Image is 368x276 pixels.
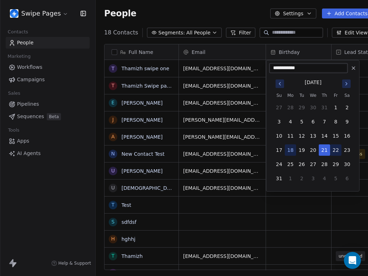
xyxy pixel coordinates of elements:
th: Sunday [273,92,285,99]
button: 17 [273,144,285,156]
button: 25 [285,159,296,170]
button: 6 [307,116,319,127]
button: 12 [296,130,307,142]
button: 28 [319,159,330,170]
button: 2 [296,173,307,184]
button: 22 [330,144,341,156]
button: 30 [341,159,353,170]
button: 14 [319,130,330,142]
button: 23 [341,144,353,156]
th: Monday [285,92,296,99]
button: 3 [273,116,285,127]
button: 10 [273,130,285,142]
button: 20 [307,144,319,156]
button: 6 [341,173,353,184]
button: 27 [307,159,319,170]
button: 9 [341,116,353,127]
div: [DATE] [305,79,321,86]
button: 16 [341,130,353,142]
button: 24 [273,159,285,170]
button: 19 [296,144,307,156]
button: 31 [273,173,285,184]
th: Wednesday [307,92,319,99]
button: 15 [330,130,341,142]
button: 2 [341,102,353,113]
button: Go to next month [341,79,351,89]
button: 28 [285,102,296,113]
button: 11 [285,130,296,142]
button: 21 [319,144,330,156]
th: Tuesday [296,92,307,99]
button: 29 [296,102,307,113]
button: 3 [307,173,319,184]
button: 4 [285,116,296,127]
th: Saturday [341,92,353,99]
th: Friday [330,92,341,99]
button: 31 [319,102,330,113]
button: 29 [330,159,341,170]
button: 1 [285,173,296,184]
button: 27 [273,102,285,113]
button: 30 [307,102,319,113]
button: 5 [330,173,341,184]
button: Go to previous month [275,79,285,89]
button: 18 [285,144,296,156]
th: Thursday [319,92,330,99]
button: 13 [307,130,319,142]
button: 5 [296,116,307,127]
button: 1 [330,102,341,113]
button: 7 [319,116,330,127]
button: 8 [330,116,341,127]
button: 26 [296,159,307,170]
button: 4 [319,173,330,184]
